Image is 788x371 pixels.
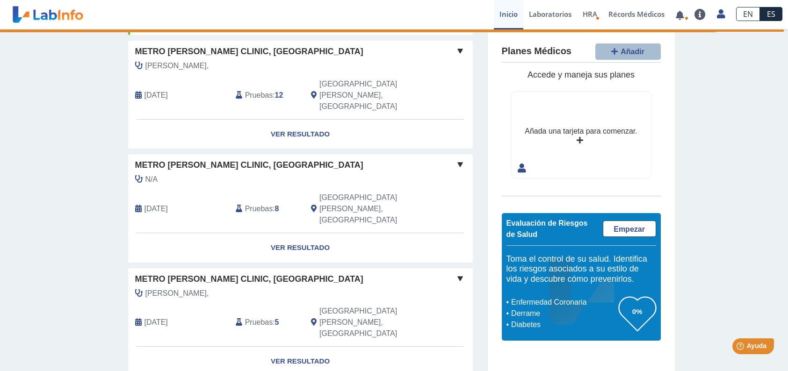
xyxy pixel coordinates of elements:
button: Añadir [595,43,661,60]
div: : [229,78,304,112]
span: Metro [PERSON_NAME] Clinic, [GEOGRAPHIC_DATA] [135,159,363,171]
a: Empezar [603,221,656,237]
span: 2025-03-11 [145,317,168,328]
div: Añada una tarjeta para comenzar. [525,126,637,137]
b: 5 [275,318,279,326]
span: San Juan, PR [319,192,423,226]
li: Enfermedad Coronaria [509,297,619,308]
h4: Planes Médicos [502,46,571,57]
span: San Juan, PR [319,78,423,112]
span: Reyes, [145,288,209,299]
span: Empezar [614,225,645,233]
span: Pruebas [245,317,273,328]
a: Ver Resultado [128,233,473,263]
b: 8 [275,205,279,213]
span: Pruebas [245,90,273,101]
span: Reyes, [145,60,209,71]
span: 2025-05-15 [145,203,168,214]
a: EN [736,7,760,21]
li: Derrame [509,308,619,319]
span: HRA [583,9,597,19]
a: ES [760,7,782,21]
span: Añadir [621,48,644,56]
div: : [229,192,304,226]
span: Metro [PERSON_NAME] Clinic, [GEOGRAPHIC_DATA] [135,45,363,58]
div: : [229,306,304,339]
h3: 0% [619,306,656,317]
span: Metro [PERSON_NAME] Clinic, [GEOGRAPHIC_DATA] [135,273,363,285]
span: San Juan, PR [319,306,423,339]
li: Diabetes [509,319,619,330]
span: N/A [145,174,158,185]
iframe: Help widget launcher [705,335,778,361]
span: Evaluación de Riesgos de Salud [506,219,588,238]
a: Ver Resultado [128,120,473,149]
span: Accede y maneja sus planes [528,70,635,79]
span: Pruebas [245,203,273,214]
b: 12 [275,91,283,99]
span: 2025-09-12 [145,90,168,101]
h5: Toma el control de su salud. Identifica los riesgos asociados a su estilo de vida y descubre cómo... [506,254,656,285]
